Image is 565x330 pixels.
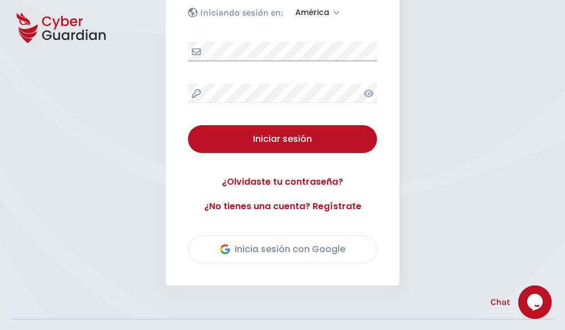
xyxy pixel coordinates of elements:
button: Iniciar sesión [188,125,377,153]
div: Inicia sesión con Google [220,243,345,256]
iframe: chat widget [518,285,554,319]
span: Chat [490,295,510,309]
a: ¿Olvidaste tu contraseña? [188,175,377,189]
div: Iniciar sesión [196,132,369,146]
button: Inicia sesión con Google [188,235,377,263]
a: ¿No tienes una cuenta? Regístrate [188,200,377,213]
